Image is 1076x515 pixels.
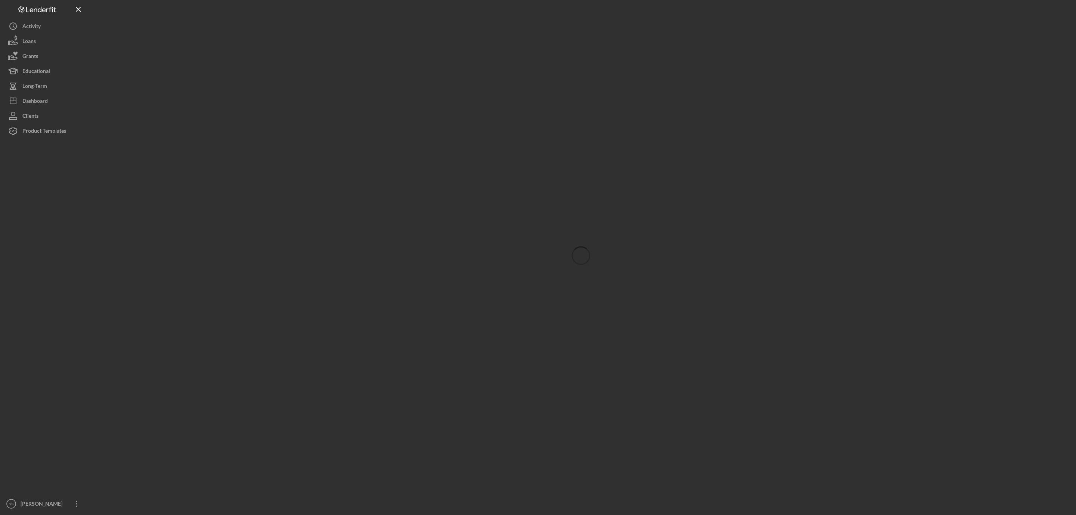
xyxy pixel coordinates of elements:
div: Grants [22,49,38,65]
button: Loans [4,34,86,49]
button: Educational [4,64,86,78]
div: Product Templates [22,123,66,140]
button: SS[PERSON_NAME] [4,496,86,511]
div: Activity [22,19,41,36]
button: Activity [4,19,86,34]
div: Long-Term [22,78,47,95]
div: Educational [22,64,50,80]
div: Loans [22,34,36,50]
div: Clients [22,108,38,125]
button: Dashboard [4,93,86,108]
button: Grants [4,49,86,64]
text: SS [9,502,14,506]
button: Long-Term [4,78,86,93]
div: Dashboard [22,93,48,110]
button: Product Templates [4,123,86,138]
div: [PERSON_NAME] [19,496,67,513]
button: Clients [4,108,86,123]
